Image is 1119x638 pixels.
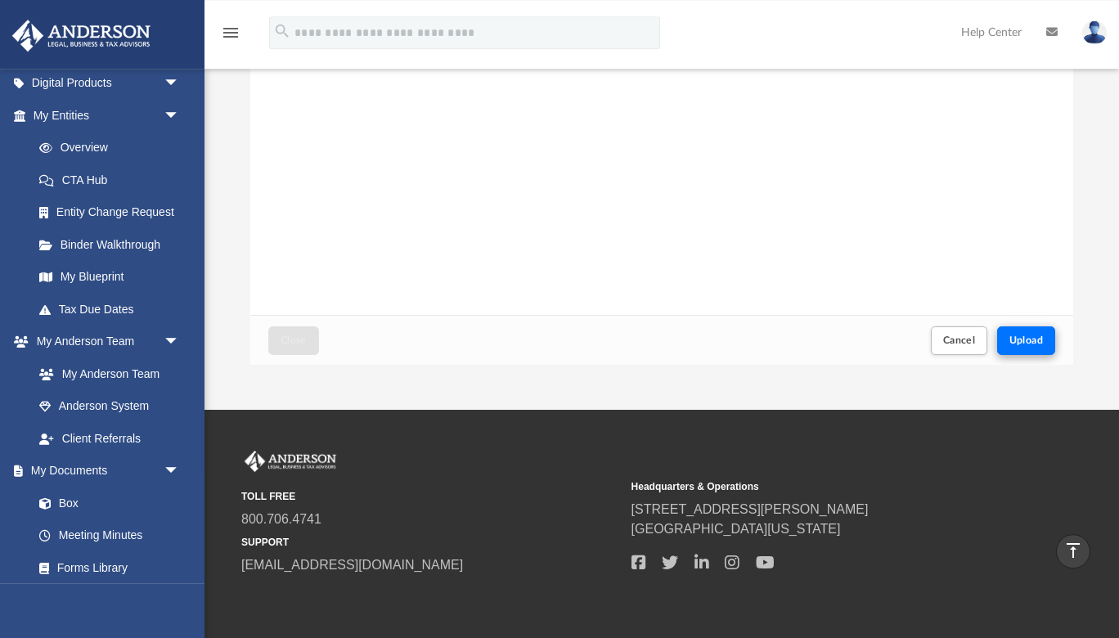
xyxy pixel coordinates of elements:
span: arrow_drop_down [164,326,196,359]
a: Digital Productsarrow_drop_down [11,67,204,100]
img: Anderson Advisors Platinum Portal [7,20,155,52]
button: Upload [997,326,1056,355]
span: Cancel [943,335,976,345]
button: Close [268,326,319,355]
span: arrow_drop_down [164,455,196,488]
span: arrow_drop_down [164,99,196,133]
a: Binder Walkthrough [23,228,204,261]
a: My Documentsarrow_drop_down [11,455,196,487]
a: [EMAIL_ADDRESS][DOMAIN_NAME] [241,558,463,572]
button: Cancel [931,326,988,355]
a: 800.706.4741 [241,512,321,526]
a: menu [221,31,240,43]
a: Overview [23,132,204,164]
small: SUPPORT [241,535,620,550]
i: vertical_align_top [1063,541,1083,560]
a: My Anderson Team [23,357,188,390]
a: Entity Change Request [23,196,204,229]
a: Anderson System [23,390,196,423]
span: Upload [1009,335,1044,345]
a: vertical_align_top [1056,534,1090,568]
img: User Pic [1082,20,1107,44]
a: My Blueprint [23,261,196,294]
span: Close [281,335,307,345]
a: Meeting Minutes [23,519,196,552]
i: menu [221,23,240,43]
a: My Entitiesarrow_drop_down [11,99,204,132]
a: Forms Library [23,551,188,584]
small: Headquarters & Operations [631,479,1010,494]
a: CTA Hub [23,164,204,196]
a: [GEOGRAPHIC_DATA][US_STATE] [631,522,841,536]
img: Anderson Advisors Platinum Portal [241,451,339,472]
i: search [273,22,291,40]
a: [STREET_ADDRESS][PERSON_NAME] [631,502,869,516]
span: arrow_drop_down [164,67,196,101]
a: Box [23,487,188,519]
a: Tax Due Dates [23,293,204,326]
small: TOLL FREE [241,489,620,504]
a: Client Referrals [23,422,196,455]
a: My Anderson Teamarrow_drop_down [11,326,196,358]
